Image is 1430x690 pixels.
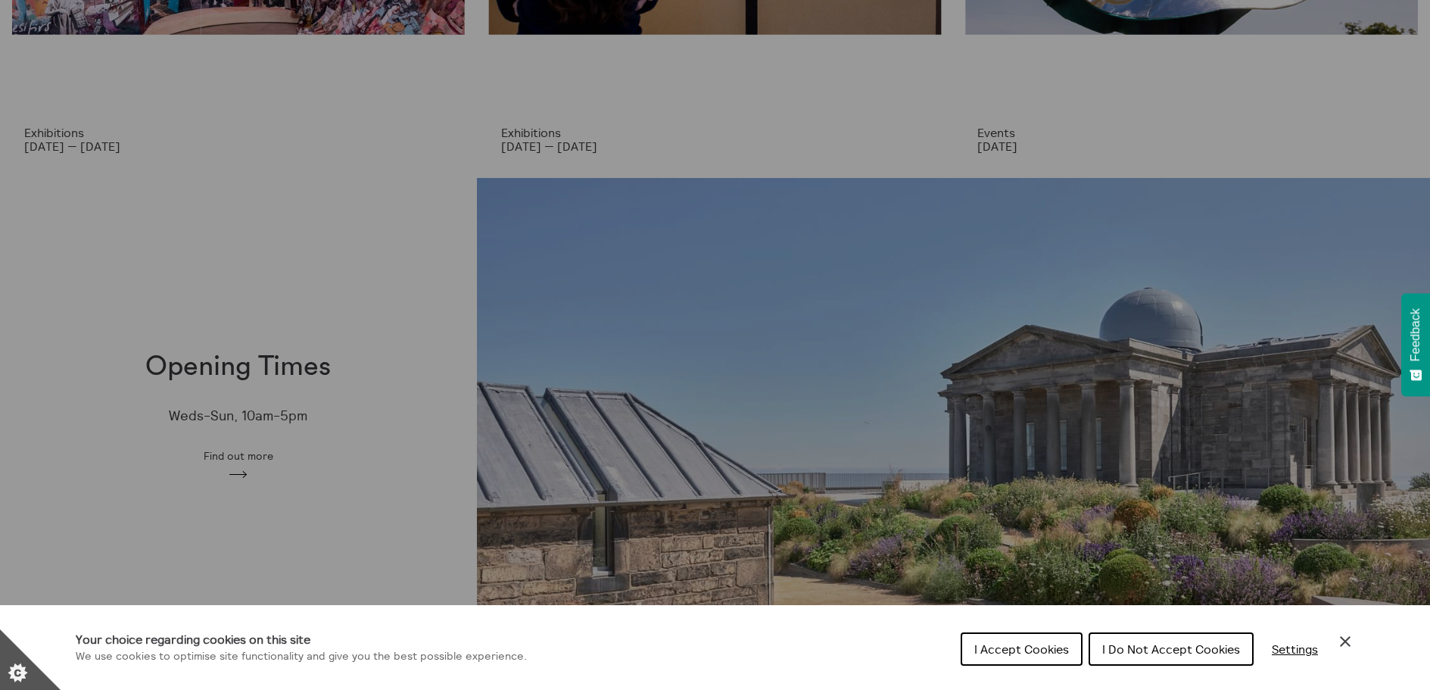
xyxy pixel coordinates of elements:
[1336,632,1354,651] button: Close Cookie Control
[1401,293,1430,396] button: Feedback - Show survey
[974,642,1069,657] span: I Accept Cookies
[1102,642,1240,657] span: I Do Not Accept Cookies
[1272,642,1318,657] span: Settings
[1409,308,1422,361] span: Feedback
[76,630,527,648] h1: Your choice regarding cookies on this site
[961,632,1083,666] button: I Accept Cookies
[1089,632,1254,666] button: I Do Not Accept Cookies
[76,648,527,665] p: We use cookies to optimise site functionality and give you the best possible experience.
[1260,634,1330,664] button: Settings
